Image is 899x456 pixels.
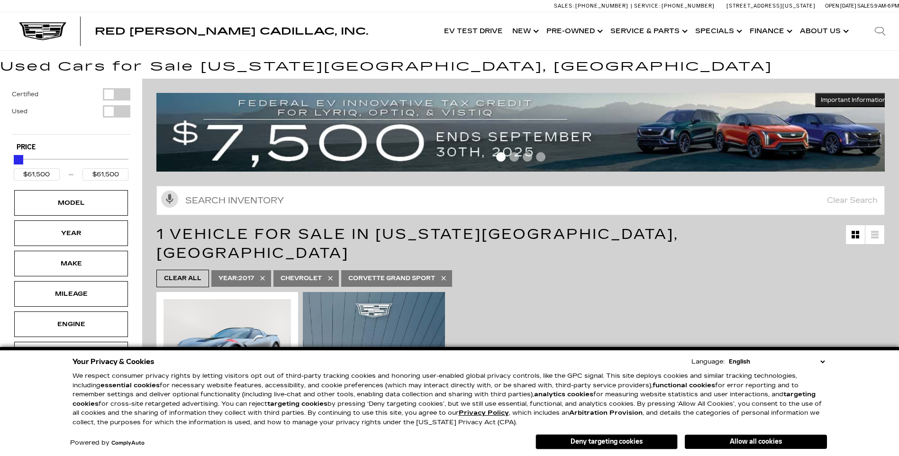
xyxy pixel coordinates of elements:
[690,12,745,50] a: Specials
[111,440,145,446] a: ComplyAuto
[509,152,519,162] span: Go to slide 2
[14,220,128,246] div: YearYear
[14,190,128,216] div: ModelModel
[631,3,717,9] a: Service: [PHONE_NUMBER]
[95,27,368,36] a: Red [PERSON_NAME] Cadillac, Inc.
[554,3,574,9] span: Sales:
[12,88,130,134] div: Filter by Vehicle Type
[795,12,852,50] a: About Us
[12,107,27,116] label: Used
[100,382,160,389] strong: essential cookies
[439,12,508,50] a: EV Test Drive
[14,342,128,367] div: ColorColor
[156,186,885,215] input: Search Inventory
[874,3,899,9] span: 9 AM-6 PM
[726,3,816,9] a: [STREET_ADDRESS][US_STATE]
[857,3,874,9] span: Sales:
[14,152,128,181] div: Price
[14,155,23,164] div: Maximum Price
[691,359,725,365] div: Language:
[348,273,435,284] span: Corvette Grand Sport
[47,198,95,208] div: Model
[726,357,827,366] select: Language Select
[12,90,38,99] label: Certified
[536,152,545,162] span: Go to slide 4
[156,226,679,262] span: 1 Vehicle for Sale in [US_STATE][GEOGRAPHIC_DATA], [GEOGRAPHIC_DATA]
[14,281,128,307] div: MileageMileage
[73,355,154,368] span: Your Privacy & Cookies
[815,93,892,107] button: Important Information
[536,434,678,449] button: Deny targeting cookies
[542,12,606,50] a: Pre-Owned
[163,299,291,395] img: 2017 Chevrolet Corvette Grand Sport Grand Sport 2LT
[459,409,509,417] a: Privacy Policy
[14,168,60,181] input: Minimum
[156,93,892,172] img: vrp-tax-ending-august-version
[47,228,95,238] div: Year
[821,96,886,104] span: Important Information
[606,12,690,50] a: Service & Parts
[554,3,631,9] a: Sales: [PHONE_NUMBER]
[19,22,66,40] img: Cadillac Dark Logo with Cadillac White Text
[281,273,322,284] span: Chevrolet
[825,3,856,9] span: Open [DATE]
[73,391,816,408] strong: targeting cookies
[575,3,628,9] span: [PHONE_NUMBER]
[569,409,643,417] strong: Arbitration Provision
[73,372,827,427] p: We respect consumer privacy rights by letting visitors opt out of third-party tracking cookies an...
[218,273,254,284] span: 2017
[14,251,128,276] div: MakeMake
[745,12,795,50] a: Finance
[534,391,593,398] strong: analytics cookies
[164,273,201,284] span: Clear All
[47,319,95,329] div: Engine
[17,143,126,152] h5: Price
[47,289,95,299] div: Mileage
[70,440,145,446] div: Powered by
[496,152,506,162] span: Go to slide 1
[523,152,532,162] span: Go to slide 3
[685,435,827,449] button: Allow all cookies
[95,26,368,37] span: Red [PERSON_NAME] Cadillac, Inc.
[634,3,660,9] span: Service:
[653,382,715,389] strong: functional cookies
[47,258,95,269] div: Make
[267,400,327,408] strong: targeting cookies
[662,3,715,9] span: [PHONE_NUMBER]
[508,12,542,50] a: New
[14,311,128,337] div: EngineEngine
[161,191,178,208] svg: Click to toggle on voice search
[218,275,238,282] span: Year :
[82,168,128,181] input: Maximum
